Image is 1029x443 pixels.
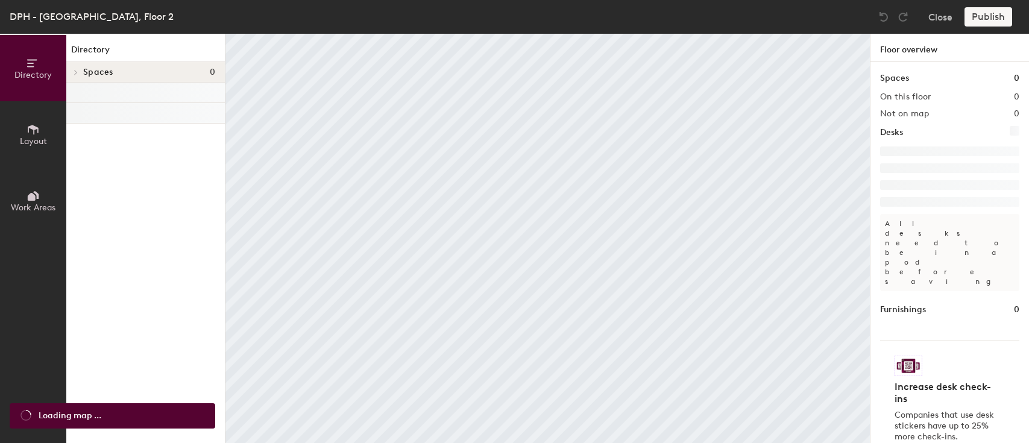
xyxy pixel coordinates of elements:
h2: On this floor [880,92,931,102]
canvas: Map [225,34,870,443]
h1: Floor overview [870,34,1029,62]
h1: 0 [1014,72,1019,85]
p: All desks need to be in a pod before saving [880,214,1019,291]
img: Sticker logo [895,356,922,376]
h2: Not on map [880,109,929,119]
div: DPH - [GEOGRAPHIC_DATA], Floor 2 [10,9,174,24]
p: Companies that use desk stickers have up to 25% more check-ins. [895,410,998,442]
h1: Furnishings [880,303,926,316]
img: Redo [897,11,909,23]
span: Spaces [83,68,113,77]
button: Close [928,7,952,27]
span: Directory [14,70,52,80]
span: Work Areas [11,203,55,213]
span: Layout [20,136,47,146]
h1: Desks [880,126,903,139]
h1: Spaces [880,72,909,85]
h2: 0 [1014,92,1019,102]
span: 0 [210,68,215,77]
h1: Directory [66,43,225,62]
h4: Increase desk check-ins [895,381,998,405]
h1: 0 [1014,303,1019,316]
h2: 0 [1014,109,1019,119]
img: Undo [878,11,890,23]
span: Loading map ... [39,409,101,423]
